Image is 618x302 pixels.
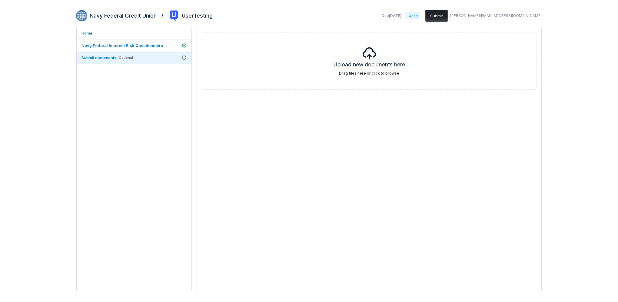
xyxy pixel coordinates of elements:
[339,71,399,76] label: Drag files here or click to browse
[81,55,116,60] span: Submit documents
[90,12,157,20] h2: Navy Federal Credit Union
[119,55,133,60] span: Optional
[77,52,191,64] a: Submit documentsOptional
[334,61,405,71] h5: Upload new documents here
[81,43,163,48] span: Navy Federal Inherent Risk Questionnaire
[406,12,420,19] span: Open
[77,27,191,39] a: Home
[77,39,191,52] a: Navy Federal Inherent Risk Questionnaire
[450,13,542,18] span: [PERSON_NAME][EMAIL_ADDRESS][DOMAIN_NAME]
[182,12,213,20] h2: UserTesting
[161,10,164,19] h2: /
[382,13,401,18] span: Due [DATE]
[425,10,448,22] button: Submit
